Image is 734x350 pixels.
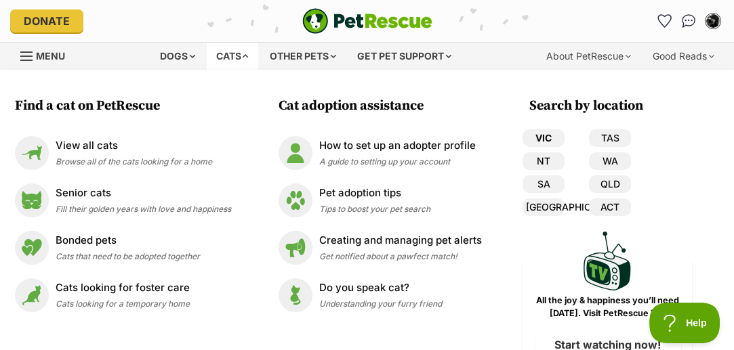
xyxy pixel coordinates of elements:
div: Dogs [150,43,205,70]
img: Pet adoption tips [279,183,312,217]
img: Bonded pets [15,231,49,265]
a: SA [523,175,565,193]
p: View all cats [56,138,212,154]
p: Senior cats [56,185,231,201]
span: Cats that need to be adopted together [56,251,200,261]
img: Cats looking for foster care [15,278,49,312]
a: ACT [589,198,631,216]
img: Jon Theodorou profile pic [706,14,720,28]
img: View all cats [15,136,49,170]
p: Pet adoption tips [319,185,430,201]
a: Creating and managing pet alerts Creating and managing pet alerts Get notified about a pawfect ma... [279,231,482,265]
a: Conversations [678,10,699,32]
img: Senior cats [15,183,49,217]
img: chat-41dd97257d64d25036548639549fe6c8038ab92f7586957e7f3b1b290dea8141.svg [682,14,696,28]
a: Favourites [653,10,675,32]
a: Senior cats Senior cats Fill their golden years with love and happiness [15,183,231,217]
div: Get pet support [348,43,461,70]
a: QLD [589,175,631,193]
img: How to set up an adopter profile [279,136,312,170]
a: Menu [20,43,75,67]
p: Bonded pets [56,233,200,248]
span: Understanding your furry friend [319,299,442,309]
a: WA [589,152,631,170]
a: VIC [523,129,565,147]
a: NT [523,152,565,170]
a: [GEOGRAPHIC_DATA] [523,198,565,216]
div: Cats [207,43,258,70]
img: PetRescue TV logo [584,232,631,290]
img: Creating and managing pet alerts [279,231,312,265]
a: Do you speak cat? Do you speak cat? Understanding your furry friend [279,278,482,312]
div: Other pets [260,43,346,70]
ul: Account quick links [653,10,724,32]
a: View all cats View all cats Browse all of the cats looking for a home [15,136,231,170]
div: About PetRescue [537,43,640,70]
a: TAS [589,129,631,147]
span: Tips to boost your pet search [319,204,430,214]
p: Creating and managing pet alerts [319,233,482,248]
button: My account [702,10,724,32]
a: Pet adoption tips Pet adoption tips Tips to boost your pet search [279,183,482,217]
a: Donate [10,9,83,32]
h3: Search by location [529,97,692,116]
p: Do you speak cat? [319,280,442,296]
h3: Find a cat on PetRescue [15,97,238,116]
span: Browse all of the cats looking for a home [56,156,212,167]
h3: Cat adoption assistance [279,97,489,116]
a: Cats looking for foster care Cats looking for foster care Cats looking for a temporary home [15,278,231,312]
span: A guide to setting up your account [319,156,450,167]
iframe: Help Scout Beacon - Open [649,303,720,343]
p: How to set up an adopter profile [319,138,476,154]
span: Fill their golden years with love and happiness [56,204,231,214]
img: Do you speak cat? [279,278,312,312]
span: Cats looking for a temporary home [56,299,190,309]
p: All the joy & happiness you’ll need [DATE]. Visit PetRescue TV! [533,294,682,320]
a: How to set up an adopter profile How to set up an adopter profile A guide to setting up your account [279,136,482,170]
span: Menu [36,50,65,62]
div: Good Reads [643,43,724,70]
a: Bonded pets Bonded pets Cats that need to be adopted together [15,231,231,265]
a: PetRescue [302,8,432,34]
span: Get notified about a pawfect match! [319,251,457,261]
p: Cats looking for foster care [56,280,190,296]
img: logo-e224e6f780fb5917bec1dbf3a21bbac754714ae5b6737aabdf751b685950b380.svg [302,8,432,34]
